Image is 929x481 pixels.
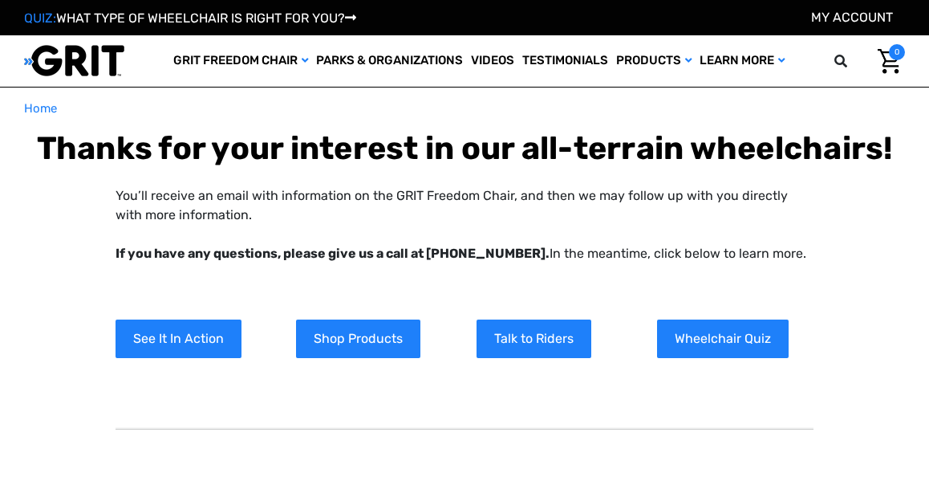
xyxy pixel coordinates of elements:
[811,10,893,25] a: Account
[878,49,901,74] img: Cart
[24,100,57,118] a: Home
[24,44,124,77] img: GRIT All-Terrain Wheelchair and Mobility Equipment
[24,10,356,26] a: QUIZ:WHAT TYPE OF WHEELCHAIR IS RIGHT FOR YOU?
[24,100,905,118] nav: Breadcrumb
[37,129,893,167] b: Thanks for your interest in our all-terrain wheelchairs!
[24,101,57,116] span: Home
[169,35,312,87] a: GRIT Freedom Chair
[866,44,905,78] a: Cart with 0 items
[312,35,467,87] a: Parks & Organizations
[696,35,789,87] a: Learn More
[116,186,813,263] p: You’ll receive an email with information on the GRIT Freedom Chair, and then we may follow up wit...
[612,35,696,87] a: Products
[858,44,866,78] input: Search
[24,10,56,26] span: QUIZ:
[889,44,905,60] span: 0
[477,320,591,358] a: Talk to Riders
[116,246,550,261] strong: If you have any questions, please give us a call at [PHONE_NUMBER].
[657,320,789,358] a: Wheelchair Quiz
[518,35,612,87] a: Testimonials
[467,35,518,87] a: Videos
[116,320,241,358] a: See It In Action
[296,320,420,358] a: Shop Products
